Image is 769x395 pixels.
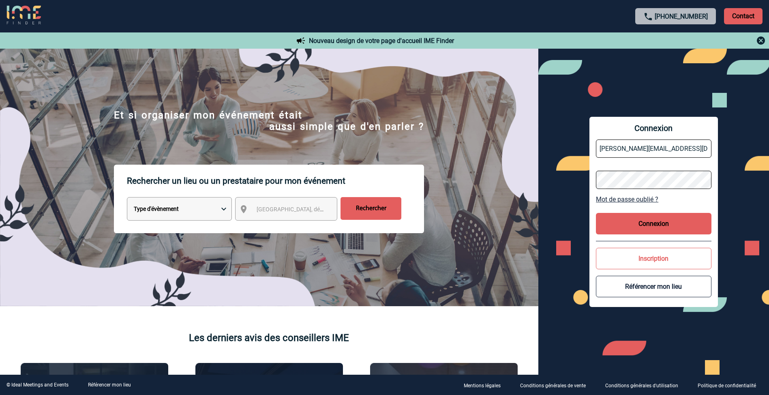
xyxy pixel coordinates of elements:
[691,381,769,389] a: Politique de confidentialité
[643,12,653,21] img: call-24-px.png
[596,123,711,133] span: Connexion
[596,140,711,158] input: Email *
[698,383,756,389] p: Politique de confidentialité
[596,248,711,269] button: Inscription
[464,383,501,389] p: Mentions légales
[596,213,711,234] button: Connexion
[599,381,691,389] a: Conditions générales d'utilisation
[514,381,599,389] a: Conditions générales de vente
[341,197,401,220] input: Rechercher
[257,206,369,213] span: [GEOGRAPHIC_DATA], département, région...
[605,383,678,389] p: Conditions générales d'utilisation
[457,381,514,389] a: Mentions légales
[596,195,711,203] a: Mot de passe oublié ?
[6,382,69,388] div: © Ideal Meetings and Events
[655,13,708,20] a: [PHONE_NUMBER]
[127,165,424,197] p: Rechercher un lieu ou un prestataire pour mon événement
[724,8,763,24] p: Contact
[88,382,131,388] a: Référencer mon lieu
[596,276,711,297] button: Référencer mon lieu
[520,383,586,389] p: Conditions générales de vente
